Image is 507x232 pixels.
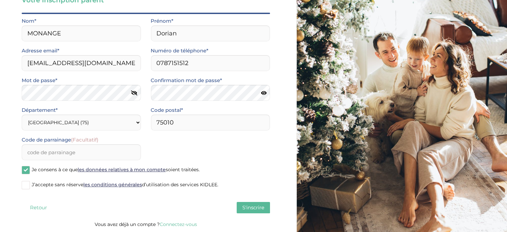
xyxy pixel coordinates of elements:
[151,17,173,25] label: Prénom*
[32,167,200,173] span: Je consens à ce que soient traitées.
[151,25,270,41] input: Prénom
[151,46,208,55] label: Numéro de téléphone*
[151,76,222,85] label: Confirmation mot de passe*
[22,220,270,229] p: Vous avez déjà un compte ?
[22,202,55,213] button: Retour
[160,221,197,227] a: Connectez-vous
[78,167,166,173] a: les données relatives à mon compte
[22,144,141,160] input: code de parrainage
[237,202,270,213] button: S'inscrire
[71,137,98,143] span: (Facultatif)
[22,46,59,55] label: Adresse email*
[22,106,58,114] label: Département*
[151,55,270,71] input: Numero de telephone
[151,106,183,114] label: Code postal*
[22,136,98,144] label: Code de parrainage
[22,55,141,71] input: Email
[83,182,142,188] a: les conditions générales
[151,114,270,131] input: Code postal
[242,204,264,211] span: S'inscrire
[22,76,57,85] label: Mot de passe*
[32,182,218,188] span: J’accepte sans réserve d’utilisation des services KIDLEE.
[22,25,141,41] input: Nom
